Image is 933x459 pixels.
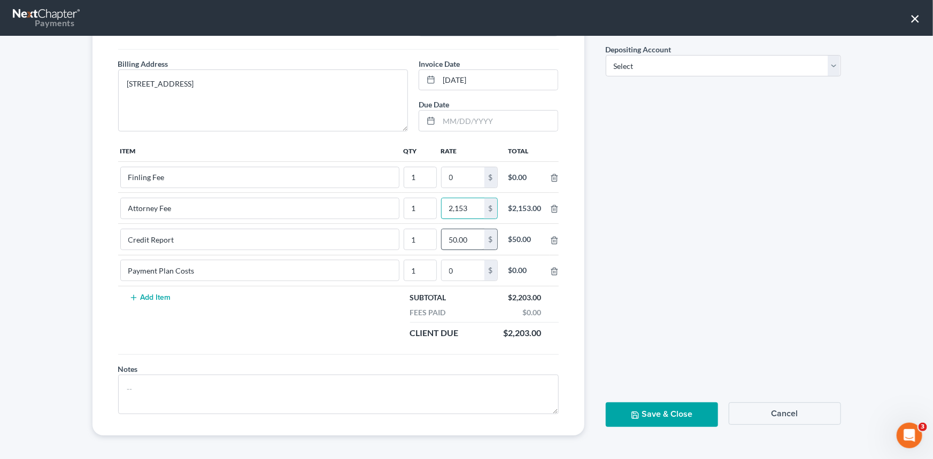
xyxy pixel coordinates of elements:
span: 3 [919,423,927,431]
input: 0.00 [442,198,484,219]
div: $2,203.00 [503,292,547,303]
th: Total [500,140,550,161]
input: -- [121,198,399,219]
span: Billing Address [118,59,168,68]
div: $ [484,167,497,188]
div: Fees Paid [405,307,451,318]
label: Notes [118,363,138,375]
input: -- [404,198,436,219]
div: $ [484,260,497,281]
div: $2,203.00 [498,327,547,339]
button: Add Item [127,293,174,302]
input: -- [404,167,436,188]
div: $ [484,229,497,250]
input: -- [404,260,436,281]
div: $50.00 [508,234,542,245]
span: Depositing Account [606,45,672,54]
div: $ [484,198,497,219]
div: Client Due [405,327,464,339]
input: -- [121,229,399,250]
div: Subtotal [405,292,452,303]
button: Save & Close [606,402,718,426]
div: $0.00 [518,307,547,318]
input: -- [404,229,436,250]
div: Payments [13,17,74,29]
div: $0.00 [508,265,542,276]
input: -- [121,167,399,188]
span: Invoice Date [419,59,460,68]
input: 0.00 [442,260,484,281]
th: Qty [402,140,439,161]
button: × [910,10,920,27]
div: $0.00 [508,172,542,183]
input: 0.00 [442,229,484,250]
a: Payments [13,5,81,31]
input: 0.00 [442,167,484,188]
iframe: Intercom live chat [897,423,922,448]
th: Item [118,140,402,161]
label: Due Date [419,99,449,110]
button: Cancel [729,402,841,425]
div: $2,153.00 [508,203,542,214]
th: Rate [439,140,500,161]
input: MM/DD/YYYY [439,70,558,90]
input: -- [121,260,399,281]
input: MM/DD/YYYY [439,111,558,131]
